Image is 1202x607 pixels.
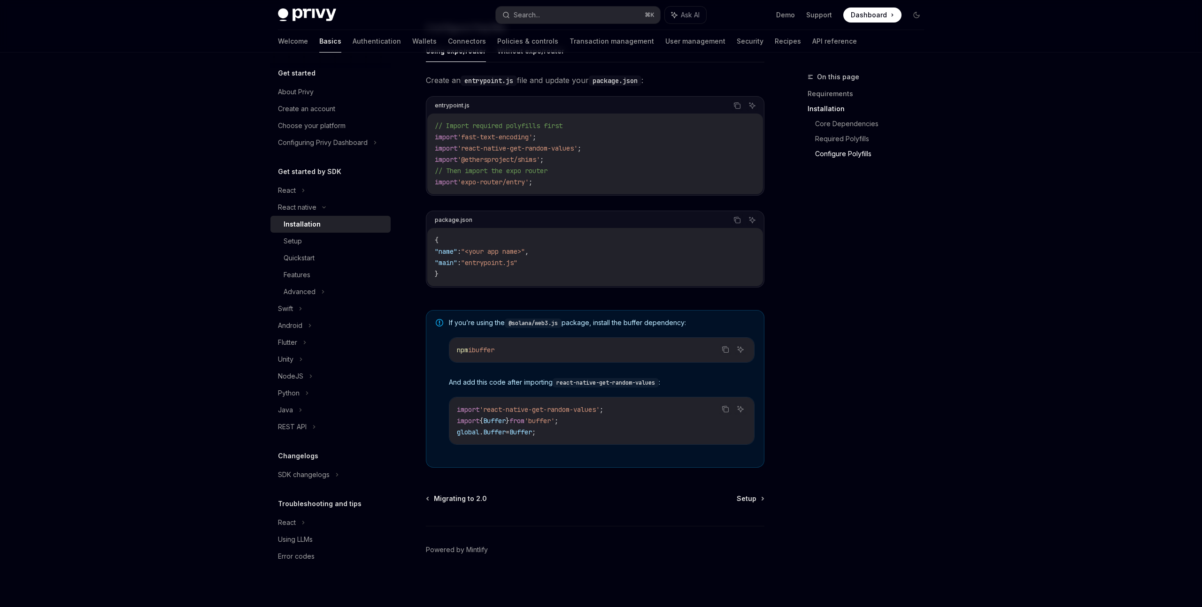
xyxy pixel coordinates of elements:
div: React [278,185,296,196]
a: Configure Polyfills [815,146,932,161]
div: Features [284,269,310,281]
span: npm [457,346,468,354]
span: Buffer [509,428,532,436]
span: import [435,133,457,141]
a: Basics [319,30,341,53]
span: // Then import the expo router [435,167,547,175]
span: { [479,417,483,425]
div: Search... [514,9,540,21]
a: Connectors [448,30,486,53]
span: And add this code after importing : [449,378,755,387]
span: Ask AI [681,10,700,20]
a: Features [270,266,391,283]
span: 'react-native-get-random-values' [479,405,600,414]
button: Ask AI [746,99,758,112]
span: , [525,247,529,256]
a: Powered by Mintlify [426,545,488,554]
div: package.json [435,214,472,226]
button: Ask AI [746,214,758,226]
span: } [506,417,509,425]
a: Setup [737,494,763,503]
span: ; [600,405,603,414]
div: Java [278,404,293,416]
span: i [468,346,472,354]
a: Policies & controls [497,30,558,53]
a: User management [665,30,725,53]
button: Search...⌘K [496,7,660,23]
img: dark logo [278,8,336,22]
a: About Privy [270,83,391,100]
a: Setup [270,233,391,250]
span: If you’re using the package, install the buffer dependency: [449,318,755,328]
button: Ask AI [734,403,747,415]
div: Setup [284,235,302,247]
h5: Troubleshooting and tips [278,498,362,509]
span: : [457,247,461,256]
code: entrypoint.js [461,76,517,86]
a: Choose your platform [270,117,391,134]
h5: Changelogs [278,450,318,462]
span: Buffer [483,428,506,436]
div: Error codes [278,551,315,562]
div: REST API [278,421,307,432]
a: Recipes [775,30,801,53]
code: @solana/web3.js [505,319,562,328]
a: Required Polyfills [815,131,932,146]
span: 'react-native-get-random-values' [457,144,578,152]
a: API reference [812,30,857,53]
button: Copy the contents from the code block [719,403,732,415]
a: Welcome [278,30,308,53]
a: Requirements [808,86,932,101]
span: ; [578,144,581,152]
span: : [457,258,461,267]
span: import [435,178,457,186]
a: Authentication [353,30,401,53]
span: 'buffer' [524,417,555,425]
div: Android [278,320,302,331]
span: "entrypoint.js" [461,258,517,267]
button: Ask AI [734,343,747,356]
span: ; [555,417,558,425]
span: 'fast-text-encoding' [457,133,532,141]
div: Swift [278,303,293,314]
span: ⌘ K [645,11,655,19]
div: Python [278,387,300,399]
button: Copy the contents from the code block [731,214,743,226]
a: Quickstart [270,250,391,266]
button: Ask AI [665,7,706,23]
div: entrypoint.js [435,99,470,112]
a: Error codes [270,548,391,565]
div: React [278,517,296,528]
div: Advanced [284,286,316,297]
div: Unity [278,354,293,365]
a: Transaction management [570,30,654,53]
button: Copy the contents from the code block [731,99,743,112]
span: '@ethersproject/shims' [457,155,540,164]
span: Dashboard [851,10,887,20]
span: . [479,428,483,436]
span: import [435,144,457,152]
a: Installation [808,101,932,116]
div: React native [278,202,316,213]
a: Demo [776,10,795,20]
div: Installation [284,219,321,230]
span: ; [540,155,544,164]
span: } [435,270,439,278]
div: Choose your platform [278,120,346,131]
span: "main" [435,258,457,267]
span: Setup [737,494,756,503]
div: NodeJS [278,371,303,382]
a: Installation [270,216,391,233]
code: react-native-get-random-values [553,378,659,387]
h5: Get started by SDK [278,166,341,177]
a: Support [806,10,832,20]
span: ; [532,428,536,436]
span: Migrating to 2.0 [434,494,487,503]
button: Copy the contents from the code block [719,343,732,356]
span: = [506,428,509,436]
h5: Get started [278,68,316,79]
div: Quickstart [284,252,315,264]
a: Create an account [270,100,391,117]
span: Create an file and update your : [426,74,764,87]
svg: Note [436,319,443,326]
